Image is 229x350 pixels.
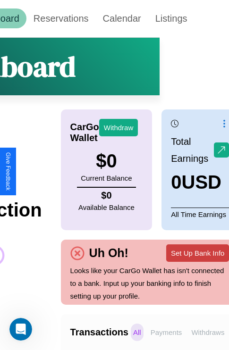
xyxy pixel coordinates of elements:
[148,8,195,28] a: Listings
[78,190,135,201] h4: $ 0
[81,172,132,184] p: Current Balance
[189,324,227,341] p: Withdraws
[26,8,96,28] a: Reservations
[171,133,214,167] p: Total Earnings
[9,318,32,341] iframe: Intercom live chat
[99,119,138,136] button: Withdraw
[5,152,11,191] div: Give Feedback
[131,324,144,341] p: All
[171,208,229,221] p: All Time Earnings
[148,324,185,341] p: Payments
[171,172,229,193] h3: 0 USD
[166,244,229,262] button: Set Up Bank Info
[81,150,132,172] h3: $ 0
[70,122,99,143] h4: CarGo Wallet
[70,327,128,338] h4: Transactions
[85,246,133,260] h4: Uh Oh!
[96,8,148,28] a: Calendar
[78,201,135,214] p: Available Balance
